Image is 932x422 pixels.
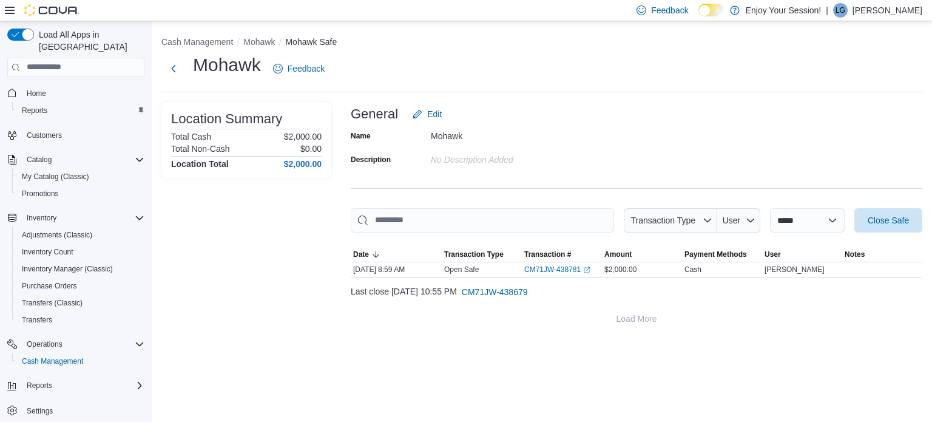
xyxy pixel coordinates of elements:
h1: Mohawk [193,53,261,77]
span: Inventory Count [22,247,73,257]
button: User [762,247,842,262]
a: Transfers [17,313,57,327]
a: Adjustments (Classic) [17,228,97,242]
span: My Catalog (Classic) [22,172,89,182]
h3: General [351,107,398,121]
span: Cash Management [22,356,83,366]
a: CM71JW-438781External link [524,265,590,274]
span: My Catalog (Classic) [17,169,144,184]
span: Home [22,86,144,101]
span: Edit [427,108,442,120]
span: Promotions [22,189,59,199]
a: Home [22,86,51,101]
button: Mohawk [243,37,275,47]
button: Catalog [2,151,149,168]
span: Operations [22,337,144,352]
div: No Description added [431,150,593,165]
span: Transfers (Classic) [17,296,144,310]
span: Payment Methods [684,250,747,259]
a: Transfers (Classic) [17,296,87,310]
span: Transaction Type [444,250,504,259]
button: Transfers [12,311,149,328]
span: Settings [22,403,144,418]
a: Inventory Count [17,245,78,259]
button: Catalog [22,152,56,167]
span: Transaction Type [630,216,695,225]
span: Date [353,250,369,259]
input: Dark Mode [698,4,724,16]
span: Adjustments (Classic) [22,230,92,240]
span: Promotions [17,186,144,201]
p: $0.00 [300,144,322,154]
span: $2,000.00 [604,265,637,274]
span: Purchase Orders [22,281,77,291]
div: [DATE] 8:59 AM [351,262,442,277]
a: Inventory Manager (Classic) [17,262,118,276]
span: Home [27,89,46,98]
h4: $2,000.00 [284,159,322,169]
span: Purchase Orders [17,279,144,293]
span: Transfers [17,313,144,327]
button: Cash Management [161,37,233,47]
span: Reports [22,378,144,393]
span: Customers [22,128,144,143]
span: Inventory Count [17,245,144,259]
button: Mohawk Safe [285,37,337,47]
span: Load More [616,313,657,325]
button: Home [2,84,149,102]
span: Transaction # [524,250,571,259]
span: Close Safe [868,214,909,226]
div: Last close [DATE] 10:55 PM [351,280,922,304]
span: Inventory Manager (Classic) [17,262,144,276]
button: Amount [602,247,682,262]
a: Cash Management [17,354,88,369]
h6: Total Non-Cash [171,144,230,154]
span: Reports [22,106,47,115]
span: Customers [27,131,62,140]
a: Purchase Orders [17,279,82,293]
span: Dark Mode [698,16,699,17]
a: Promotions [17,186,64,201]
div: Liam George [833,3,848,18]
button: Promotions [12,185,149,202]
span: Inventory Manager (Classic) [22,264,113,274]
button: Inventory Count [12,243,149,260]
span: Reports [17,103,144,118]
button: Payment Methods [682,247,762,262]
h4: Location Total [171,159,229,169]
p: [PERSON_NAME] [853,3,922,18]
span: LG [836,3,845,18]
button: Operations [22,337,67,352]
button: Adjustments (Classic) [12,226,149,243]
button: Close Safe [854,208,922,233]
button: Reports [12,102,149,119]
span: Load All Apps in [GEOGRAPHIC_DATA] [34,29,144,53]
span: Transfers (Classic) [22,298,83,308]
button: Purchase Orders [12,277,149,294]
button: User [717,208,760,233]
span: Settings [27,406,53,416]
button: CM71JW-438679 [457,280,533,304]
button: Transfers (Classic) [12,294,149,311]
span: Cash Management [17,354,144,369]
button: Customers [2,126,149,144]
button: Transaction Type [442,247,522,262]
nav: An example of EuiBreadcrumbs [161,36,922,50]
button: My Catalog (Classic) [12,168,149,185]
input: This is a search bar. As you type, the results lower in the page will automatically filter. [351,208,614,233]
button: Operations [2,336,149,353]
a: Feedback [268,56,329,81]
div: Cash [684,265,701,274]
button: Cash Management [12,353,149,370]
a: Settings [22,404,58,418]
button: Transaction Type [624,208,717,233]
p: $2,000.00 [284,132,322,141]
a: My Catalog (Classic) [17,169,94,184]
p: Open Safe [444,265,479,274]
span: CM71JW-438679 [462,286,528,298]
button: Edit [408,102,447,126]
label: Name [351,131,371,141]
span: Amount [604,250,632,259]
span: Inventory [22,211,144,225]
button: Load More [351,307,922,331]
